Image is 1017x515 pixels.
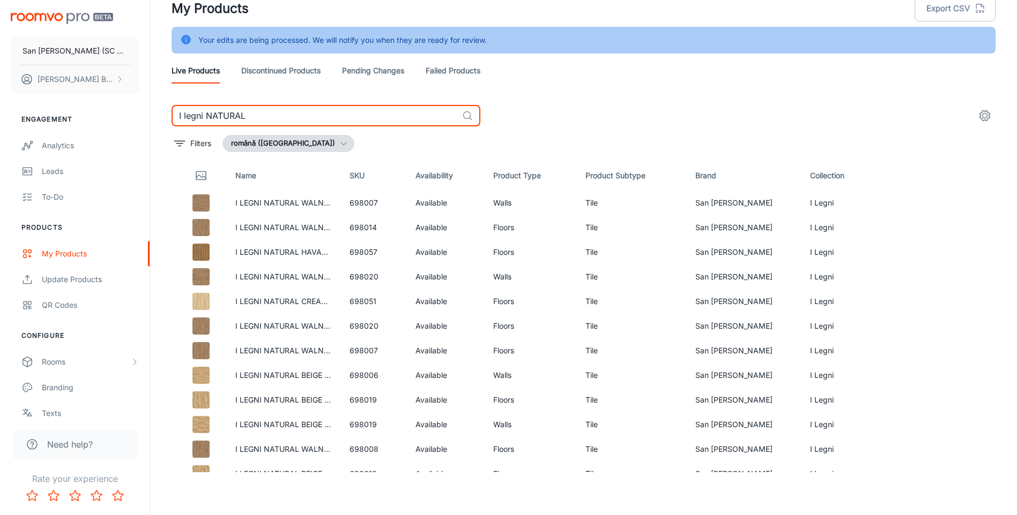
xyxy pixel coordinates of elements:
[577,412,687,437] td: Tile
[235,370,372,380] a: I LEGNI NATURAL BEIGE GRIP 20X120
[577,289,687,314] td: Tile
[407,461,485,486] td: Available
[426,58,480,84] a: Failed Products
[21,485,43,506] button: Rate 1 star
[577,161,687,191] th: Product Subtype
[341,412,407,437] td: 698019
[172,135,214,152] button: filter
[42,382,139,393] div: Branding
[801,264,881,289] td: I Legni
[485,240,577,264] td: Floors
[42,407,139,419] div: Texts
[341,191,407,215] td: 698007
[42,274,139,285] div: Update Products
[341,363,407,388] td: 698006
[801,437,881,461] td: I Legni
[341,437,407,461] td: 698008
[687,412,801,437] td: San [PERSON_NAME]
[341,388,407,412] td: 698019
[687,437,801,461] td: San [PERSON_NAME]
[42,165,139,177] div: Leads
[190,138,211,149] p: Filters
[38,73,113,85] p: [PERSON_NAME] BIZGA
[801,215,881,240] td: I Legni
[687,363,801,388] td: San [PERSON_NAME]
[485,191,577,215] td: Walls
[407,388,485,412] td: Available
[64,485,86,506] button: Rate 3 star
[9,472,141,485] p: Rate your experience
[42,356,130,368] div: Rooms
[235,420,366,429] a: I LEGNI NATURAL BEIGE 2.0 30X120
[485,363,577,388] td: Walls
[341,314,407,338] td: 698020
[235,444,383,453] a: I LEGNI NATURAL WALNUT GRIP 20X120
[801,338,881,363] td: I Legni
[485,264,577,289] td: Walls
[43,485,64,506] button: Rate 2 star
[407,338,485,363] td: Available
[577,264,687,289] td: Tile
[687,215,801,240] td: San [PERSON_NAME]
[407,363,485,388] td: Available
[407,437,485,461] td: Available
[687,240,801,264] td: San [PERSON_NAME]
[172,105,458,126] input: Search
[341,215,407,240] td: 698014
[235,297,358,306] a: I LEGNI NATURAL CREAM 20X120
[341,289,407,314] td: 698051
[577,191,687,215] td: Tile
[407,161,485,191] th: Availability
[801,314,881,338] td: I Legni
[235,321,378,330] a: I LEGNI NATURAL WALNUT 2.0 30X120
[235,198,364,207] a: I LEGNI NATURAL WALNUT 20X120
[687,314,801,338] td: San [PERSON_NAME]
[577,388,687,412] td: Tile
[341,161,407,191] th: SKU
[577,437,687,461] td: Tile
[198,30,487,50] div: Your edits are being processed. We will notify you when they are ready for review.
[341,240,407,264] td: 698057
[577,314,687,338] td: Tile
[341,461,407,486] td: 698013
[407,215,485,240] td: Available
[407,240,485,264] td: Available
[687,338,801,363] td: San [PERSON_NAME]
[42,140,139,152] div: Analytics
[11,65,139,93] button: [PERSON_NAME] BIZGA
[11,13,113,24] img: Roomvo PRO Beta
[107,485,129,506] button: Rate 5 star
[801,289,881,314] td: I Legni
[407,412,485,437] td: Available
[42,248,139,260] div: My Products
[341,338,407,363] td: 698007
[42,299,139,311] div: QR Codes
[241,58,321,84] a: Discontinued Products
[235,469,352,478] a: I LEGNI NATURAL BEIGE 30X120
[687,289,801,314] td: San [PERSON_NAME]
[485,289,577,314] td: Floors
[86,485,107,506] button: Rate 4 star
[341,264,407,289] td: 698020
[23,45,127,57] p: San [PERSON_NAME] (SC San Marco Design SRL)
[687,264,801,289] td: San [PERSON_NAME]
[235,395,366,404] a: I LEGNI NATURAL BEIGE 2.0 30X120
[485,437,577,461] td: Floors
[485,161,577,191] th: Product Type
[485,412,577,437] td: Walls
[577,363,687,388] td: Tile
[801,388,881,412] td: I Legni
[687,388,801,412] td: San [PERSON_NAME]
[801,363,881,388] td: I Legni
[801,161,881,191] th: Collection
[577,240,687,264] td: Tile
[485,338,577,363] td: Floors
[11,37,139,65] button: San [PERSON_NAME] (SC San Marco Design SRL)
[485,215,577,240] td: Floors
[42,191,139,203] div: To-do
[801,412,881,437] td: I Legni
[974,105,996,126] button: settings
[407,314,485,338] td: Available
[195,169,207,182] svg: Thumbnail
[485,388,577,412] td: Floors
